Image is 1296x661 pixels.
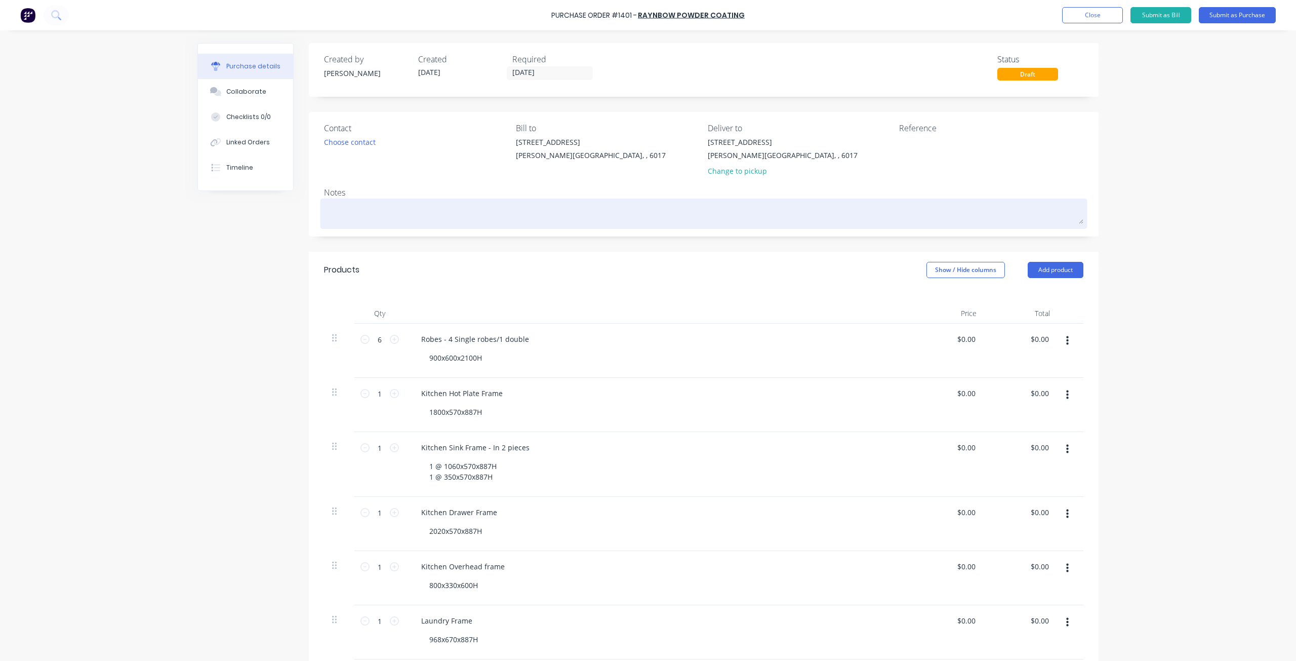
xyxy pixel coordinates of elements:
div: 968x670x887H [421,632,486,647]
button: Linked Orders [198,130,293,155]
div: [PERSON_NAME] [324,68,410,79]
div: Kitchen Drawer Frame [413,505,505,520]
div: 2020x570x887H [421,524,490,538]
div: Notes [324,186,1083,199]
button: Add product [1028,262,1083,278]
div: [PERSON_NAME][GEOGRAPHIC_DATA], , 6017 [708,150,858,161]
div: Timeline [226,163,253,172]
div: Total [985,303,1058,324]
div: 800x330x600H [421,578,486,593]
div: Price [911,303,985,324]
div: [PERSON_NAME][GEOGRAPHIC_DATA], , 6017 [516,150,666,161]
div: Robes - 4 Single robes/1 double [413,332,537,346]
div: [STREET_ADDRESS] [708,137,858,147]
button: Purchase details [198,54,293,79]
div: Change to pickup [708,166,858,176]
button: Submit as Bill [1130,7,1191,23]
div: Collaborate [226,87,266,96]
div: Laundry Frame [413,613,480,628]
div: Deliver to [708,122,892,134]
div: Contact [324,122,508,134]
div: Status [997,53,1083,65]
div: Reference [899,122,1083,134]
div: 1 @ 1060x570x887H 1 @ 350x570x887H [421,459,505,484]
a: raynbow powder coating [638,10,745,20]
div: Bill to [516,122,700,134]
button: Submit as Purchase [1199,7,1276,23]
button: Timeline [198,155,293,180]
button: Checklists 0/0 [198,104,293,130]
div: Checklists 0/0 [226,112,271,122]
img: Factory [20,8,35,23]
div: 1800x570x887H [421,405,490,419]
div: Required [512,53,598,65]
button: Close [1062,7,1123,23]
div: Kitchen Overhead frame [413,559,513,574]
button: Collaborate [198,79,293,104]
div: Created by [324,53,410,65]
div: Choose contact [324,137,376,147]
div: Kitchen Hot Plate Frame [413,386,511,401]
div: Kitchen Sink Frame - In 2 pieces [413,440,538,455]
button: Show / Hide columns [926,262,1005,278]
div: Draft [997,68,1058,81]
div: Qty [354,303,405,324]
div: Created [418,53,504,65]
div: Purchase Order #1401 - [551,10,637,21]
div: Linked Orders [226,138,270,147]
div: [STREET_ADDRESS] [516,137,666,147]
div: Purchase details [226,62,280,71]
div: 900x600x2100H [421,351,490,365]
div: Products [324,264,359,276]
